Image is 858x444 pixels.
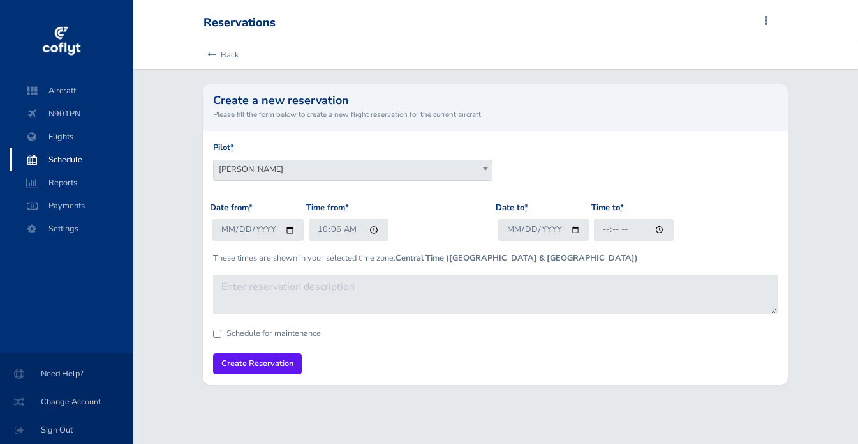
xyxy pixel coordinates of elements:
span: Payments [23,194,120,217]
abbr: required [345,202,349,213]
b: Central Time ([GEOGRAPHIC_DATA] & [GEOGRAPHIC_DATA]) [396,252,638,264]
span: Schedule [23,148,120,171]
label: Time from [306,201,349,215]
span: N901PN [23,102,120,125]
span: Aircraft [23,79,120,102]
span: David Stansell [214,160,492,178]
span: Change Account [15,390,117,413]
abbr: required [620,202,624,213]
a: Back [203,41,239,69]
img: coflyt logo [40,22,82,61]
span: Reports [23,171,120,194]
label: Schedule for maintenance [226,330,321,338]
span: Need Help? [15,362,117,385]
div: Reservations [203,16,276,30]
h2: Create a new reservation [213,95,778,106]
abbr: required [230,142,234,153]
input: Create Reservation [213,353,302,374]
span: Flights [23,125,120,148]
span: David Stansell [213,160,492,181]
label: Date to [496,201,528,215]
label: Date from [210,201,253,215]
small: Please fill the form below to create a new flight reservation for the current aircraft [213,109,778,120]
abbr: required [524,202,528,213]
abbr: required [249,202,253,213]
label: Time to [591,201,624,215]
label: Pilot [213,141,234,155]
span: Settings [23,217,120,240]
span: Sign Out [15,418,117,441]
p: These times are shown in your selected time zone: [213,252,778,264]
